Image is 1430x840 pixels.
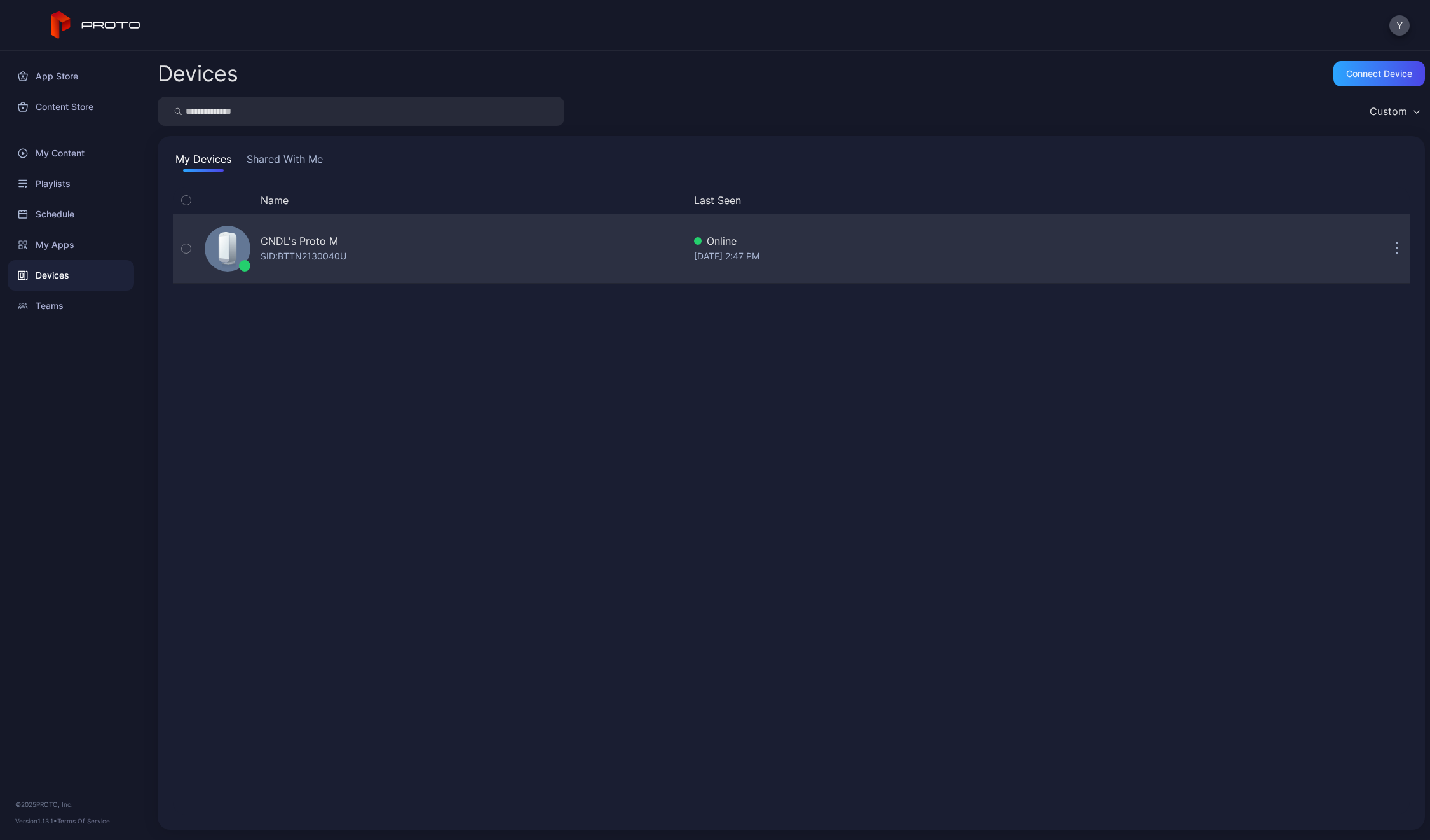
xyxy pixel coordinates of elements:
a: Devices [8,260,134,291]
a: Schedule [8,199,134,230]
a: Teams [8,291,134,321]
a: My Apps [8,230,134,260]
div: CNDL's Proto M [261,233,338,249]
div: SID: BTTN2130040U [261,249,346,264]
div: Online [694,233,1250,249]
span: Version 1.13.1 • [15,817,57,825]
button: Connect device [1333,61,1425,86]
div: Custom [1370,105,1407,118]
h2: Devices [158,62,238,85]
button: Last Seen [694,193,1244,208]
a: Terms Of Service [57,817,110,825]
button: Y [1389,15,1410,36]
button: Name [261,193,289,208]
div: Options [1384,193,1410,208]
div: Connect device [1346,69,1412,79]
div: Update Device [1255,193,1369,208]
a: My Content [8,138,134,169]
div: © 2025 PROTO, Inc. [15,799,126,809]
div: [DATE] 2:47 PM [694,249,1250,264]
a: Playlists [8,169,134,199]
button: My Devices [173,151,234,172]
a: App Store [8,61,134,92]
a: Content Store [8,92,134,122]
button: Custom [1363,97,1425,126]
button: Shared With Me [244,151,325,172]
